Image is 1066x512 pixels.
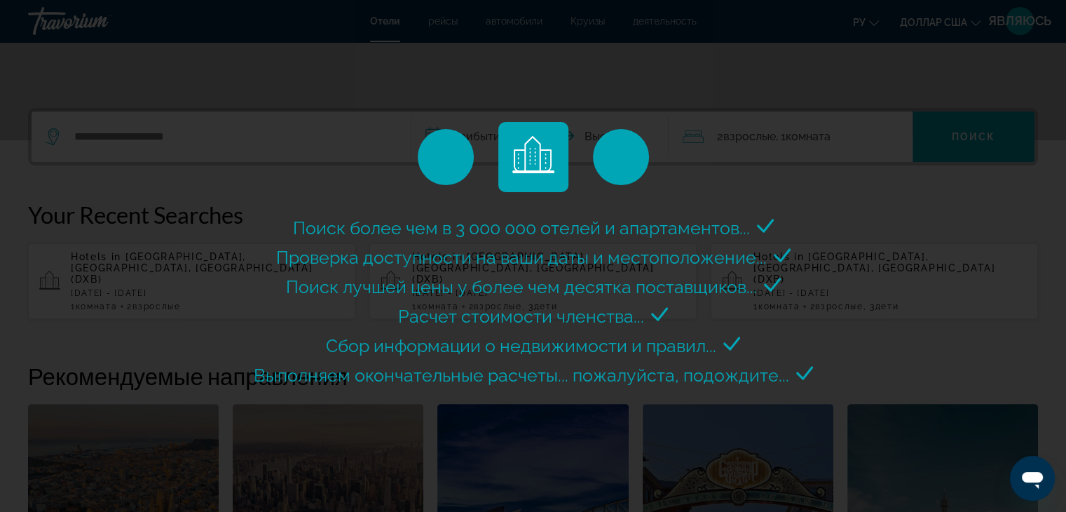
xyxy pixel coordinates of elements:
span: Поиск лучшей цены у более чем десятка поставщиков... [286,276,757,297]
span: Поиск более чем в 3 000 000 отелей и апартаментов... [293,217,750,238]
span: Сбор информации о недвижимости и правил... [326,335,716,356]
span: Выполняем окончательные расчеты... пожалуйста, подождите... [254,365,789,386]
span: Проверка доступности на ваши даты и местоположение... [276,247,767,268]
span: Расчет стоимости членства... [398,306,644,327]
iframe: Кнопка запуска окна обмена сообщениями [1010,456,1055,501]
